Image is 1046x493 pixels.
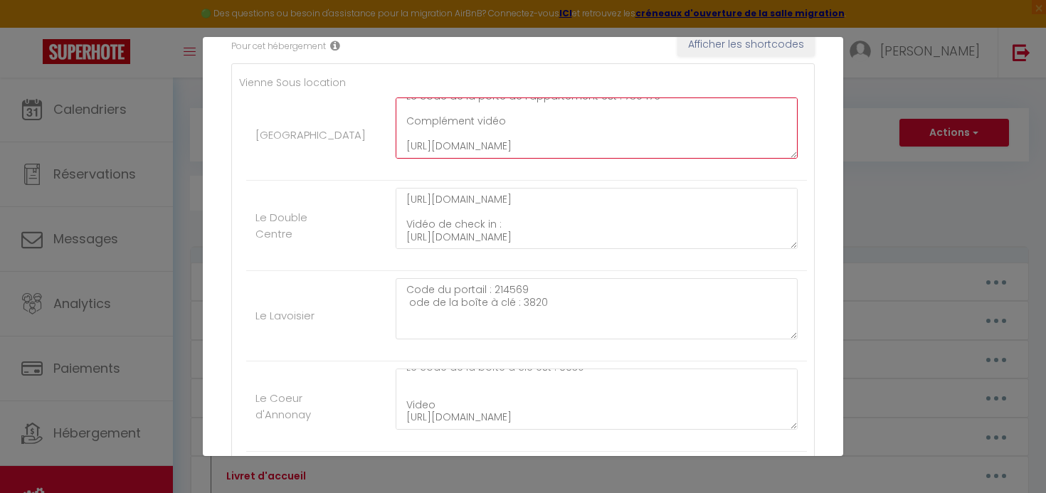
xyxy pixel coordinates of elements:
[239,75,346,90] label: Vienne Sous location
[231,40,326,53] label: Pour cet hébergement
[677,33,815,57] button: Afficher les shortcodes
[255,390,330,423] label: Le Coeur d'Annonay
[255,307,315,324] label: Le Lavoisier
[11,6,54,48] button: Ouvrir le widget de chat LiveChat
[255,127,366,144] label: [GEOGRAPHIC_DATA]
[255,209,330,243] label: Le Double Centre
[330,40,340,51] i: Rental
